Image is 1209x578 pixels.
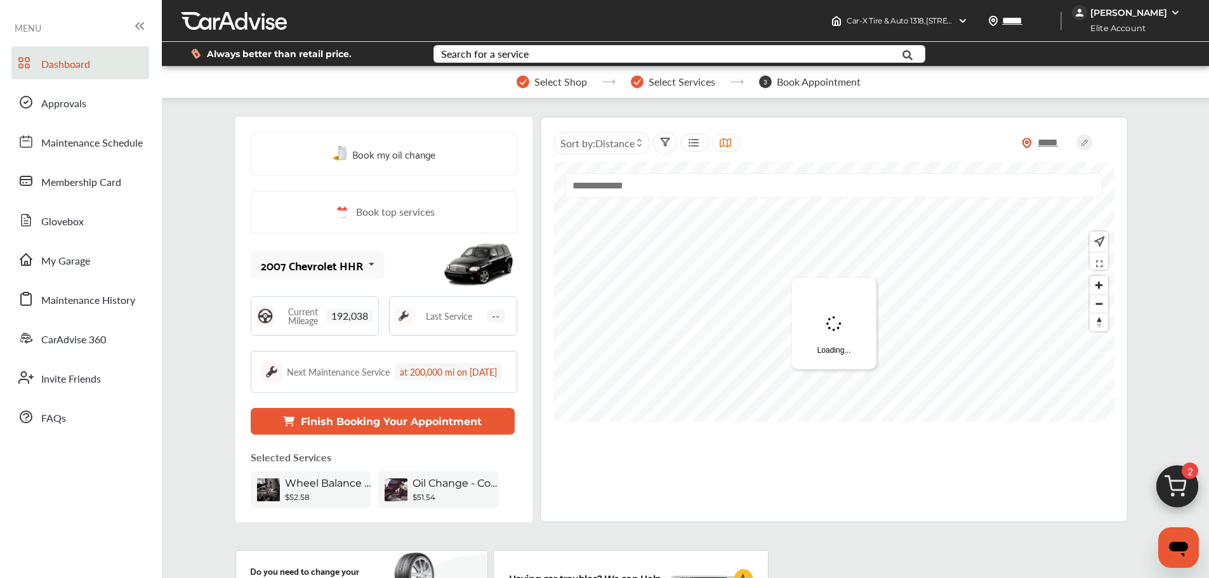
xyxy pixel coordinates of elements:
span: Current Mileage [281,307,326,325]
a: Maintenance History [11,282,149,315]
img: steering_logo [256,307,274,325]
a: Membership Card [11,164,149,197]
span: Always better than retail price. [207,49,352,58]
img: cart_icon.3d0951e8.svg [1147,459,1208,520]
img: WGsFRI8htEPBVLJbROoPRyZpYNWhNONpIPPETTm6eUC0GeLEiAAAAAElFTkSuQmCC [1170,8,1180,18]
span: Select Shop [534,76,587,88]
img: maintenance_logo [261,362,282,382]
a: Glovebox [11,204,149,237]
span: Glovebox [41,214,84,230]
span: 3 [759,76,772,88]
span: Dashboard [41,56,90,73]
div: 2007 Chevrolet HHR [261,259,363,272]
img: recenter.ce011a49.svg [1092,235,1105,249]
span: Wheel Balance - All [285,477,374,489]
img: stepper-arrow.e24c07c6.svg [602,79,616,84]
a: Book top services [251,191,517,233]
b: $52.58 [285,492,310,502]
a: FAQs [11,400,149,433]
span: Elite Account [1073,22,1155,35]
img: oil-change.e5047c97.svg [333,146,349,162]
span: Invite Friends [41,371,101,388]
button: Zoom out [1090,294,1108,313]
img: header-home-logo.8d720a4f.svg [831,16,842,26]
span: Last Service [426,312,472,320]
img: stepper-checkmark.b5569197.svg [631,76,644,88]
button: Zoom in [1090,276,1108,294]
button: Finish Booking Your Appointment [251,408,515,435]
img: cal_icon.0803b883.svg [333,204,350,220]
span: CarAdvise 360 [41,332,106,348]
span: Distance [595,136,635,150]
span: Approvals [41,96,86,112]
img: mobile_3107_st0640_046.jpg [441,237,517,294]
img: stepper-checkmark.b5569197.svg [517,76,529,88]
div: at 200,000 mi on [DATE] [395,363,502,381]
span: Maintenance Schedule [41,135,143,152]
div: Loading... [792,278,876,369]
a: My Garage [11,243,149,276]
span: Car-X Tire & Auto 1318 , [STREET_ADDRESS][PERSON_NAME] [GEOGRAPHIC_DATA] , IL 60649 [847,16,1180,25]
img: header-down-arrow.9dd2ce7d.svg [958,16,968,26]
a: Maintenance Schedule [11,125,149,158]
img: stepper-arrow.e24c07c6.svg [730,79,744,84]
b: $51.54 [413,492,435,502]
span: Book top services [356,204,435,220]
img: location_vector_orange.38f05af8.svg [1022,138,1032,148]
span: Sort by : [560,136,635,150]
span: Oil Change - Conventional [413,477,501,489]
span: Book Appointment [777,76,861,88]
a: Book my oil change [333,145,435,162]
div: Search for a service [441,49,529,59]
canvas: Map [553,162,1115,422]
span: Book my oil change [352,145,435,162]
span: FAQs [41,411,66,427]
span: MENU [15,23,41,33]
img: dollor_label_vector.a70140d1.svg [191,48,201,59]
span: Membership Card [41,174,121,191]
span: Maintenance History [41,292,135,309]
div: Next Maintenance Service [287,365,390,378]
button: Reset bearing to north [1090,313,1108,331]
img: header-divider.bc55588e.svg [1060,11,1062,30]
span: My Garage [41,253,90,270]
span: Zoom out [1090,295,1108,313]
img: jVpblrzwTbfkPYzPPzSLxeg0AAAAASUVORK5CYII= [1072,5,1087,20]
p: Selected Services [251,450,331,464]
a: Dashboard [11,46,149,79]
a: Approvals [11,86,149,119]
img: tire-wheel-balance-thumb.jpg [257,478,280,501]
img: oil-change-thumb.jpg [385,478,407,501]
span: -- [487,309,505,323]
a: Invite Friends [11,361,149,394]
span: 192,038 [326,309,373,323]
img: location_vector.a44bc228.svg [988,16,998,26]
span: 2 [1182,463,1198,479]
span: Select Services [649,76,715,88]
div: [PERSON_NAME] [1090,7,1167,18]
img: maintenance_logo [395,307,413,325]
iframe: Button to launch messaging window [1158,527,1199,568]
a: CarAdvise 360 [11,322,149,355]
